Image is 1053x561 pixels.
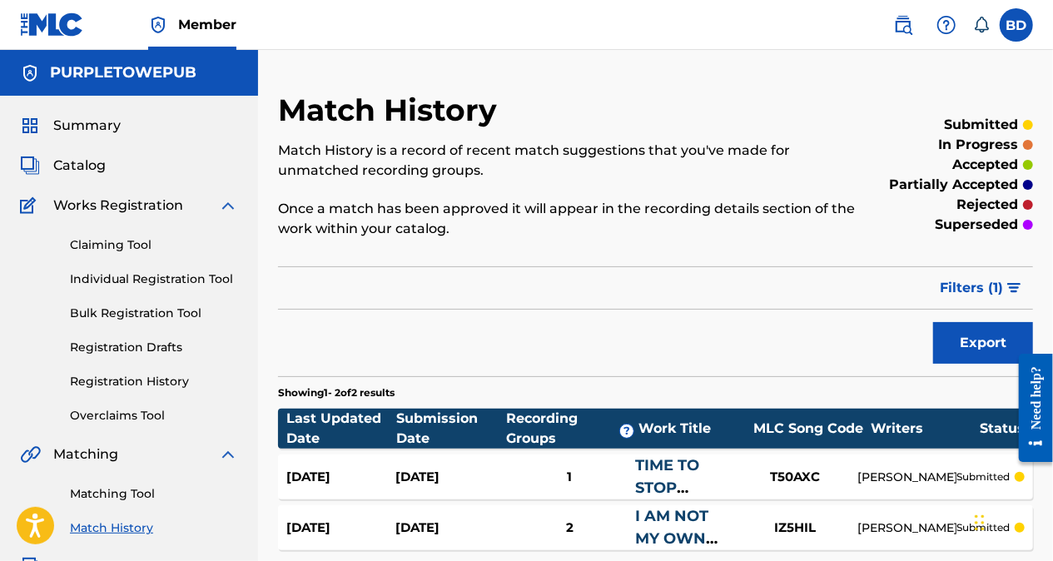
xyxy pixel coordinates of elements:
[70,485,238,503] a: Matching Tool
[278,141,859,181] p: Match History is a record of recent match suggestions that you've made for unmatched recording gr...
[956,520,1010,535] p: submitted
[20,196,42,216] img: Works Registration
[20,156,106,176] a: CatalogCatalog
[70,519,238,537] a: Match History
[733,468,857,487] div: T50AXC
[1007,283,1021,293] img: filter
[930,8,963,42] div: Help
[70,236,238,254] a: Claiming Tool
[70,373,238,390] a: Registration History
[70,339,238,356] a: Registration Drafts
[70,305,238,322] a: Bulk Registration Tool
[53,444,118,464] span: Matching
[70,407,238,424] a: Overclaims Tool
[20,12,84,37] img: MLC Logo
[956,469,1010,484] p: submitted
[857,469,956,486] div: [PERSON_NAME]
[286,519,395,538] div: [DATE]
[396,409,506,449] div: Submission Date
[70,271,238,288] a: Individual Registration Tool
[935,215,1018,235] p: superseded
[952,155,1018,175] p: accepted
[504,519,635,538] div: 2
[53,196,183,216] span: Works Registration
[20,444,41,464] img: Matching
[973,17,990,33] div: Notifications
[20,116,40,136] img: Summary
[944,115,1018,135] p: submitted
[940,278,1003,298] span: Filters ( 1 )
[889,175,1018,195] p: partially accepted
[980,419,1025,439] div: Status
[930,267,1033,309] button: Filters (1)
[956,195,1018,215] p: rejected
[733,519,857,538] div: IZ5HIL
[20,116,121,136] a: SummarySummary
[286,468,395,487] div: [DATE]
[218,196,238,216] img: expand
[395,468,504,487] div: [DATE]
[506,409,638,449] div: Recording Groups
[50,63,196,82] h5: PURPLETOWEPUB
[635,456,709,542] a: TIME TO STOP LOOKING BACK
[638,419,746,439] div: Work Title
[218,444,238,464] img: expand
[871,419,980,439] div: Writers
[1000,8,1033,42] div: User Menu
[857,519,956,537] div: [PERSON_NAME]
[936,15,956,35] img: help
[746,419,871,439] div: MLC Song Code
[278,385,395,400] p: Showing 1 - 2 of 2 results
[286,409,396,449] div: Last Updated Date
[53,156,106,176] span: Catalog
[970,481,1053,561] iframe: Chat Widget
[938,135,1018,155] p: in progress
[53,116,121,136] span: Summary
[1006,341,1053,475] iframe: Resource Center
[395,519,504,538] div: [DATE]
[278,199,859,239] p: Once a match has been approved it will appear in the recording details section of the work within...
[278,92,505,129] h2: Match History
[887,8,920,42] a: Public Search
[893,15,913,35] img: search
[504,468,635,487] div: 1
[620,424,633,438] span: ?
[178,15,236,34] span: Member
[975,498,985,548] div: Drag
[933,322,1033,364] button: Export
[20,63,40,83] img: Accounts
[20,156,40,176] img: Catalog
[148,15,168,35] img: Top Rightsholder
